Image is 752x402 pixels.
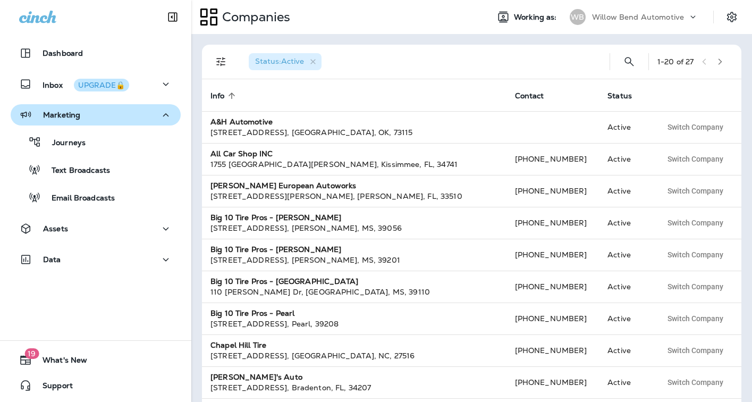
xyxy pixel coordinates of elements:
div: [STREET_ADDRESS] , [GEOGRAPHIC_DATA] , NC , 27516 [210,350,498,361]
button: Switch Company [662,342,729,358]
button: Email Broadcasts [11,186,181,208]
span: Switch Company [667,315,723,322]
button: Search Companies [619,51,640,72]
div: 1 - 20 of 27 [657,57,694,66]
td: [PHONE_NUMBER] [506,303,599,334]
span: Switch Company [667,251,723,258]
span: Status : Active [255,56,304,66]
span: Support [32,381,73,394]
span: Info [210,91,225,100]
span: Working as: [514,13,559,22]
td: Active [599,334,653,366]
div: [STREET_ADDRESS] , Bradenton , FL , 34207 [210,382,498,393]
span: Switch Company [667,347,723,354]
div: UPGRADE🔒 [78,81,125,89]
div: [STREET_ADDRESS] , Pearl , 39208 [210,319,498,329]
strong: Big 10 Tire Pros - Pearl [210,308,294,318]
button: Text Broadcasts [11,158,181,181]
button: UPGRADE🔒 [74,79,129,91]
td: Active [599,207,653,239]
span: Contact [515,91,558,100]
span: Switch Company [667,123,723,131]
button: InboxUPGRADE🔒 [11,73,181,95]
strong: Big 10 Tire Pros - [PERSON_NAME] [210,245,341,254]
td: Active [599,303,653,334]
button: Switch Company [662,215,729,231]
button: Support [11,375,181,396]
td: [PHONE_NUMBER] [506,175,599,207]
p: Marketing [43,111,80,119]
button: Marketing [11,104,181,125]
button: Switch Company [662,247,729,263]
span: Switch Company [667,283,723,290]
td: [PHONE_NUMBER] [506,271,599,303]
p: Text Broadcasts [41,166,110,176]
td: Active [599,175,653,207]
strong: Big 10 Tire Pros - [GEOGRAPHIC_DATA] [210,277,358,286]
div: [STREET_ADDRESS] , [PERSON_NAME] , MS , 39201 [210,255,498,265]
span: Switch Company [667,187,723,195]
td: Active [599,239,653,271]
td: [PHONE_NUMBER] [506,143,599,175]
span: Switch Company [667,155,723,163]
button: Data [11,249,181,270]
button: Filters [210,51,232,72]
td: Active [599,111,653,143]
td: Active [599,271,653,303]
button: Switch Company [662,279,729,295]
button: Switch Company [662,374,729,390]
button: Assets [11,218,181,239]
div: WB [570,9,586,25]
strong: All Car Shop INC [210,149,273,158]
p: Data [43,255,61,264]
td: [PHONE_NUMBER] [506,207,599,239]
button: Journeys [11,131,181,153]
div: [STREET_ADDRESS] , [PERSON_NAME] , MS , 39056 [210,223,498,233]
td: [PHONE_NUMBER] [506,239,599,271]
button: Switch Company [662,151,729,167]
span: Status [607,91,632,100]
td: [PHONE_NUMBER] [506,334,599,366]
button: Switch Company [662,119,729,135]
p: Assets [43,224,68,233]
div: 1755 [GEOGRAPHIC_DATA][PERSON_NAME] , Kissimmee , FL , 34741 [210,159,498,170]
strong: [PERSON_NAME] European Autoworks [210,181,356,190]
div: 110 [PERSON_NAME] Dr , [GEOGRAPHIC_DATA] , MS , 39110 [210,287,498,297]
p: Companies [218,9,290,25]
button: 19What's New [11,349,181,371]
span: Switch Company [667,379,723,386]
div: Status:Active [249,53,322,70]
button: Collapse Sidebar [158,6,188,28]
span: Switch Company [667,219,723,227]
strong: Big 10 Tire Pros - [PERSON_NAME] [210,213,341,222]
p: Willow Bend Automotive [592,13,684,21]
p: Dashboard [43,49,83,57]
strong: [PERSON_NAME]'s Auto [210,372,302,382]
strong: Chapel Hill Tire [210,340,266,350]
td: [PHONE_NUMBER] [506,366,599,398]
span: Status [607,91,646,100]
p: Journeys [41,138,86,148]
span: 19 [24,348,39,359]
td: Active [599,366,653,398]
strong: A&H Automotive [210,117,273,127]
div: [STREET_ADDRESS][PERSON_NAME] , [PERSON_NAME] , FL , 33510 [210,191,498,202]
button: Settings [722,7,741,27]
td: Active [599,143,653,175]
button: Switch Company [662,183,729,199]
span: Info [210,91,239,100]
p: Inbox [43,79,129,90]
div: [STREET_ADDRESS] , [GEOGRAPHIC_DATA] , OK , 73115 [210,127,498,138]
button: Switch Company [662,311,729,326]
span: Contact [515,91,544,100]
span: What's New [32,356,87,368]
p: Email Broadcasts [41,194,115,204]
button: Dashboard [11,43,181,64]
